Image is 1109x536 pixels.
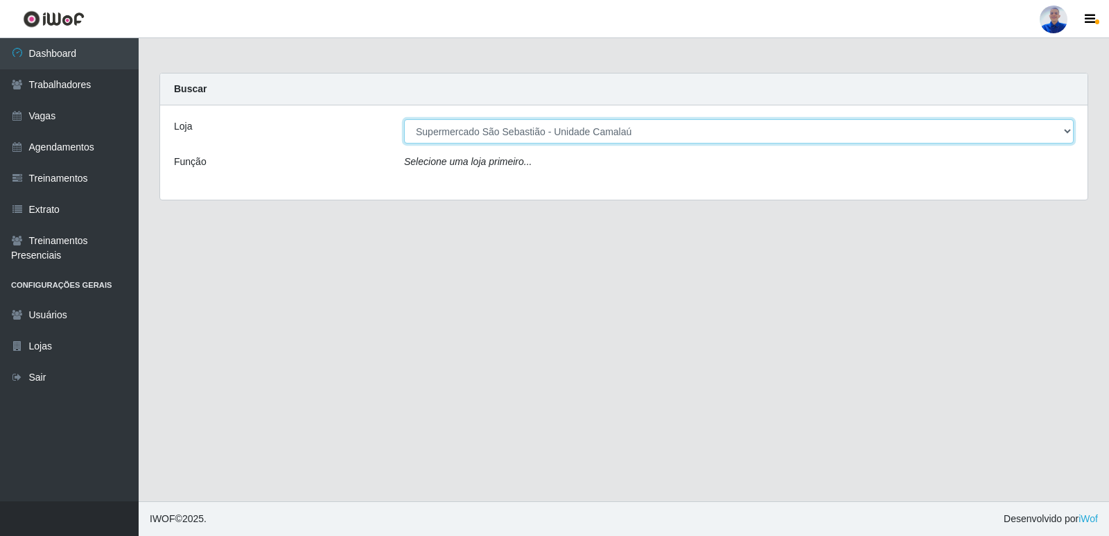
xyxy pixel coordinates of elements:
[150,512,207,526] span: © 2025 .
[174,155,207,169] label: Função
[150,513,175,524] span: IWOF
[23,10,85,28] img: CoreUI Logo
[404,156,532,167] i: Selecione uma loja primeiro...
[174,119,192,134] label: Loja
[1004,512,1098,526] span: Desenvolvido por
[174,83,207,94] strong: Buscar
[1079,513,1098,524] a: iWof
